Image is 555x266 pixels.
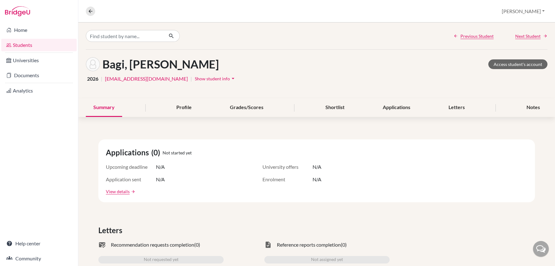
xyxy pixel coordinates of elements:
[106,188,130,195] a: View details
[151,147,163,158] span: (0)
[454,33,494,39] a: Previous Student
[87,75,98,83] span: 2026
[102,58,219,71] h1: Bagi, [PERSON_NAME]
[519,98,547,117] div: Notes
[318,98,352,117] div: Shortlist
[262,176,313,183] span: Enrolment
[375,98,418,117] div: Applications
[190,75,192,83] span: |
[86,98,122,117] div: Summary
[98,225,125,236] span: Letters
[1,69,77,82] a: Documents
[1,84,77,97] a: Analytics
[1,24,77,36] a: Home
[515,33,541,39] span: Next Student
[1,237,77,250] a: Help center
[98,241,106,248] span: mark_email_read
[441,98,472,117] div: Letters
[5,6,30,16] img: Bridge-U
[1,39,77,51] a: Students
[311,256,343,263] span: Not assigned yet
[86,57,100,71] img: Bence Bagi's avatar
[106,147,151,158] span: Applications
[341,241,347,248] span: (0)
[156,176,165,183] span: N/A
[262,163,313,171] span: University offers
[105,75,188,83] a: [EMAIL_ADDRESS][DOMAIN_NAME]
[156,163,165,171] span: N/A
[222,98,271,117] div: Grades/Scores
[144,256,179,263] span: Not requested yet
[169,98,199,117] div: Profile
[515,33,547,39] a: Next Student
[163,149,192,156] span: Not started yet
[264,241,272,248] span: task
[277,241,341,248] span: Reference reports completion
[1,252,77,265] a: Community
[195,76,230,81] span: Show student info
[130,189,135,194] a: arrow_forward
[194,241,200,248] span: (0)
[499,5,547,17] button: [PERSON_NAME]
[101,75,102,83] span: |
[111,241,194,248] span: Recommendation requests completion
[106,176,156,183] span: Application sent
[313,163,321,171] span: N/A
[230,75,236,82] i: arrow_drop_down
[313,176,321,183] span: N/A
[106,163,156,171] span: Upcoming deadline
[86,30,163,42] input: Find student by name...
[460,33,494,39] span: Previous Student
[488,59,547,69] a: Access student's account
[1,54,77,67] a: Universities
[195,74,236,83] button: Show student infoarrow_drop_down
